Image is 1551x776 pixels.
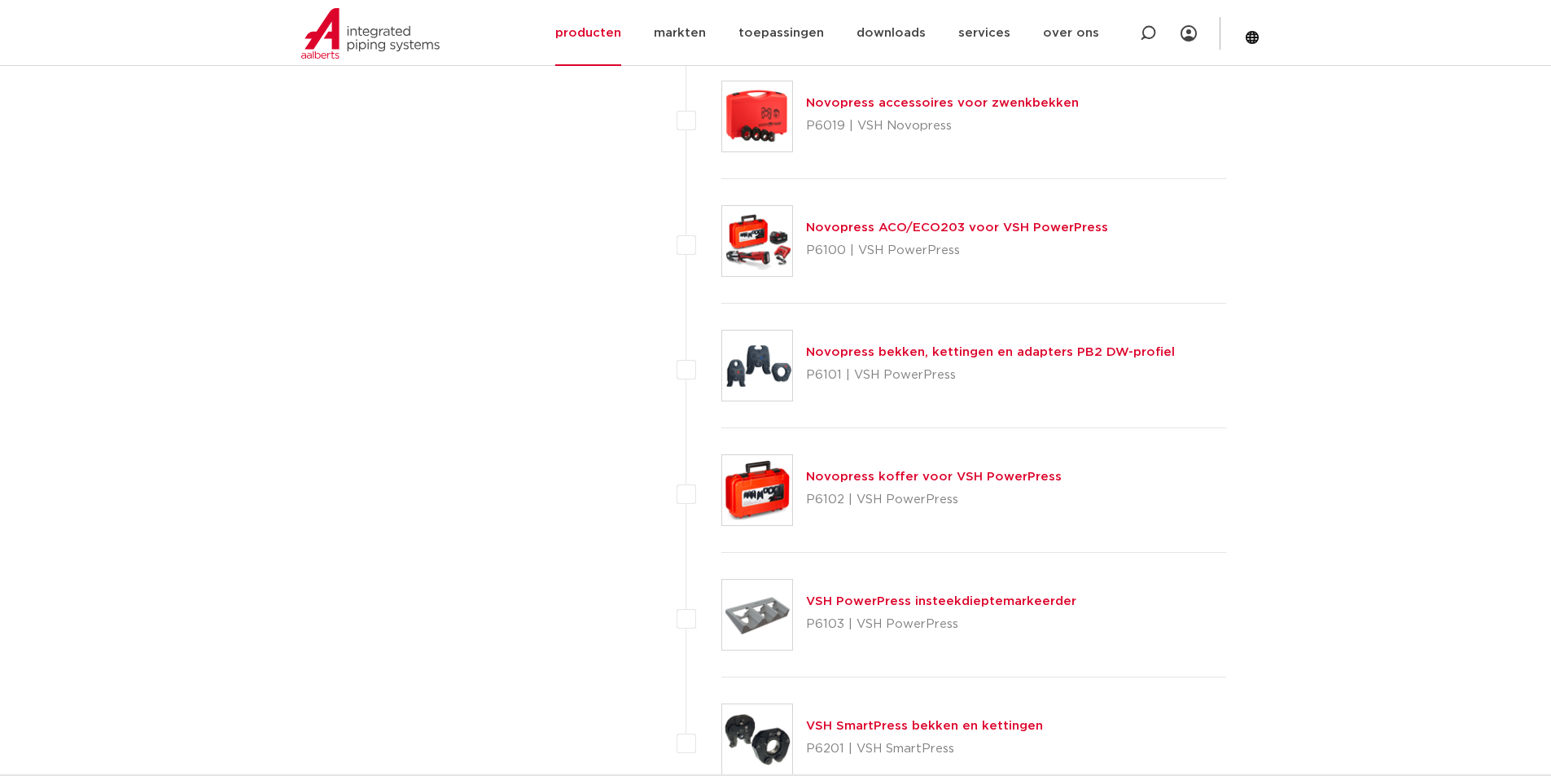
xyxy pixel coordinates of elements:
a: Novopress koffer voor VSH PowerPress [806,471,1062,483]
img: Thumbnail for VSH PowerPress insteekdieptemarkeerder [722,580,792,650]
p: P6019 | VSH Novopress [806,113,1079,139]
p: P6100 | VSH PowerPress [806,238,1108,264]
a: Novopress accessoires voor zwenkbekken [806,97,1079,109]
img: Thumbnail for Novopress accessoires voor zwenkbekken [722,81,792,151]
a: VSH SmartPress bekken en kettingen [806,720,1043,732]
img: Thumbnail for Novopress koffer voor VSH PowerPress [722,455,792,525]
img: Thumbnail for Novopress bekken, kettingen en adapters PB2 DW-profiel [722,331,792,401]
p: P6101 | VSH PowerPress [806,362,1175,388]
img: Thumbnail for VSH SmartPress bekken en kettingen [722,704,792,774]
p: P6201 | VSH SmartPress [806,736,1043,762]
img: Thumbnail for Novopress ACO/ECO203 voor VSH PowerPress [722,206,792,276]
p: P6103 | VSH PowerPress [806,612,1076,638]
a: VSH PowerPress insteekdieptemarkeerder [806,595,1076,607]
a: Novopress ACO/ECO203 voor VSH PowerPress [806,221,1108,234]
p: P6102 | VSH PowerPress [806,487,1062,513]
a: Novopress bekken, kettingen en adapters PB2 DW-profiel [806,346,1175,358]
